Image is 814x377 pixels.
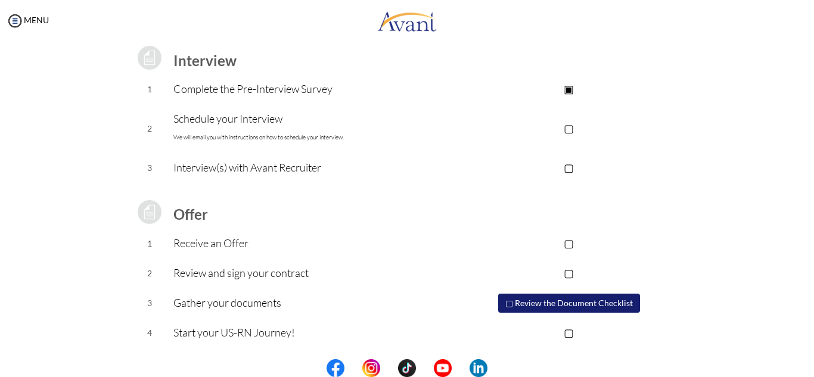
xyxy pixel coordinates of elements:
p: Review and sign your contract [173,264,449,281]
td: 1 [126,229,174,258]
img: icon-test-grey.png [135,43,164,73]
button: ▢ Review the Document Checklist [498,294,640,313]
p: Receive an Offer [173,235,449,251]
img: blank.png [452,359,470,377]
img: li.png [470,359,487,377]
p: Start your US-RN Journey! [173,324,449,341]
p: ▢ [449,159,688,176]
p: ▢ [449,264,688,281]
a: MENU [6,15,49,25]
img: blank.png [380,359,398,377]
b: Interview [173,52,237,69]
td: 1 [126,74,174,104]
img: blank.png [416,359,434,377]
img: logo.png [377,3,437,39]
b: Offer [173,205,208,223]
td: 3 [126,288,174,318]
img: icon-menu.png [6,12,24,30]
p: ▢ [449,324,688,341]
img: fb.png [327,359,344,377]
td: 3 [126,153,174,183]
p: Complete the Pre-Interview Survey [173,80,449,97]
img: icon-test-grey.png [135,197,164,227]
img: tt.png [398,359,416,377]
font: We will email you with instructions on how to schedule your interview. [173,133,344,141]
p: ▢ [449,235,688,251]
td: 2 [126,258,174,288]
td: 4 [126,318,174,348]
td: 2 [126,104,174,153]
img: yt.png [434,359,452,377]
p: ▢ [449,120,688,136]
p: Gather your documents [173,294,449,311]
img: in.png [362,359,380,377]
p: Schedule your Interview [173,110,449,146]
img: blank.png [344,359,362,377]
p: Interview(s) with Avant Recruiter [173,159,449,176]
p: ▣ [449,80,688,97]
